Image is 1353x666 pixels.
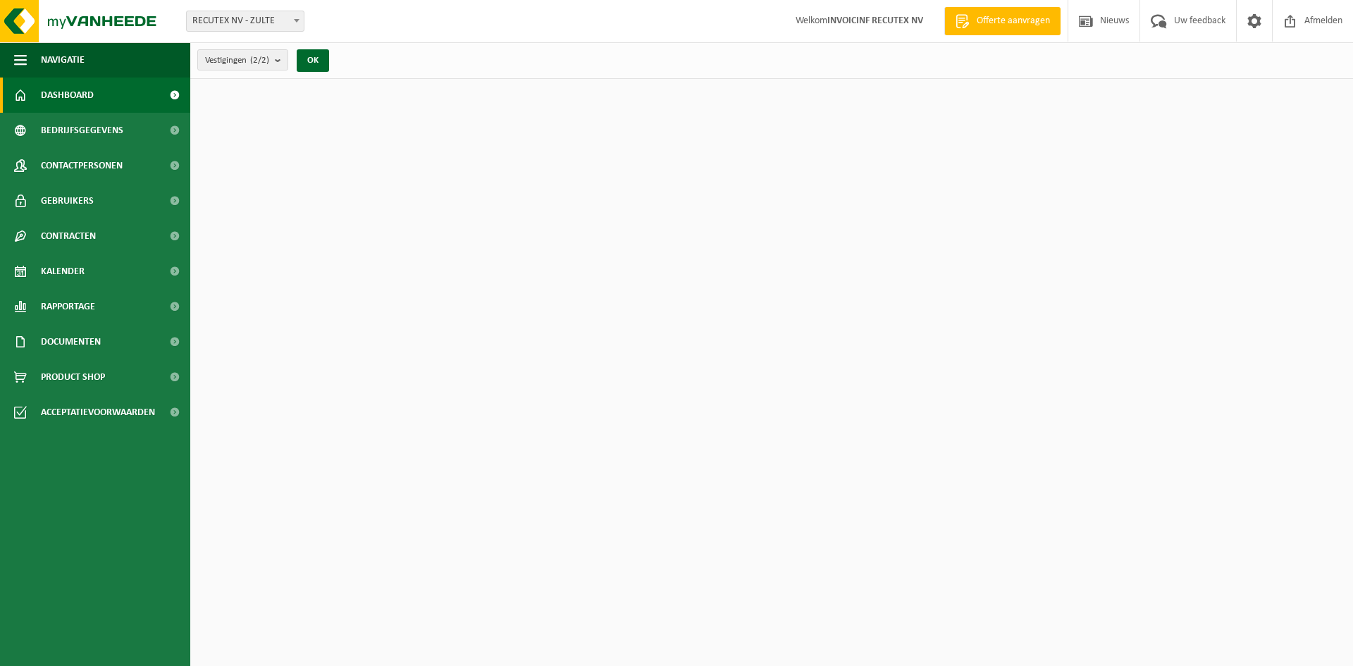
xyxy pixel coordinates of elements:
count: (2/2) [250,56,269,65]
span: Acceptatievoorwaarden [41,395,155,430]
span: RECUTEX NV - ZULTE [186,11,304,32]
span: Offerte aanvragen [973,14,1054,28]
span: Contracten [41,218,96,254]
span: Navigatie [41,42,85,78]
span: Dashboard [41,78,94,113]
span: Documenten [41,324,101,359]
span: Bedrijfsgegevens [41,113,123,148]
span: Product Shop [41,359,105,395]
button: OK [297,49,329,72]
span: Gebruikers [41,183,94,218]
span: RECUTEX NV - ZULTE [187,11,304,31]
a: Offerte aanvragen [944,7,1061,35]
span: Kalender [41,254,85,289]
span: Vestigingen [205,50,269,71]
span: Contactpersonen [41,148,123,183]
span: Rapportage [41,289,95,324]
button: Vestigingen(2/2) [197,49,288,70]
strong: INVOICINF RECUTEX NV [827,16,923,26]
